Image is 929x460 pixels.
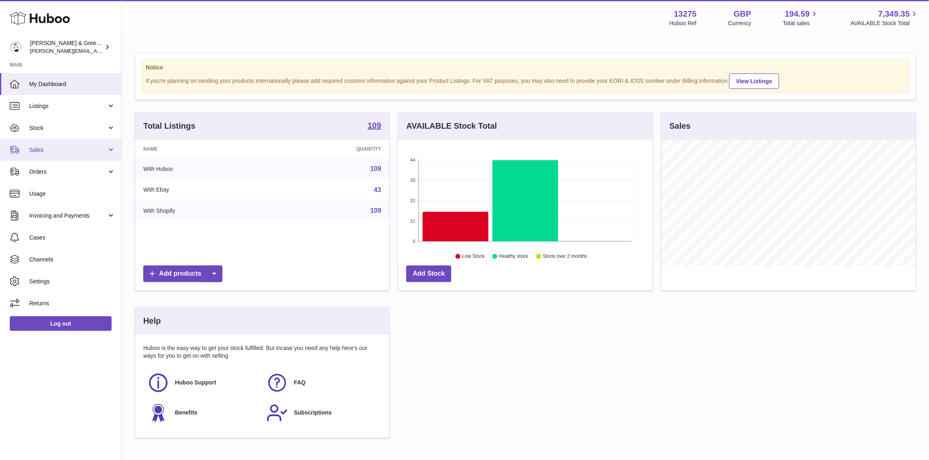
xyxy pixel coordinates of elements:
text: 22 [411,198,416,203]
span: Stock [29,124,107,132]
span: Invoicing and Payments [29,212,107,220]
a: 109 [368,121,381,131]
img: ellen@bluebadgecompany.co.uk [10,41,22,53]
strong: GBP [734,9,751,19]
text: 44 [411,158,416,162]
div: [PERSON_NAME] & Green Ltd [30,39,103,55]
td: With Huboo [135,158,272,179]
span: Listings [29,102,107,110]
a: 109 [371,207,382,214]
a: View Listings [729,73,779,89]
th: Name [135,140,272,158]
a: 194.59 Total sales [783,9,819,27]
h3: Total Listings [143,121,196,132]
text: Healthy stock [499,254,529,259]
h3: AVAILABLE Stock Total [406,121,497,132]
span: My Dashboard [29,80,115,88]
a: FAQ [266,372,377,394]
a: Add products [143,266,222,282]
text: 0 [413,239,416,244]
a: Add Stock [406,266,451,282]
span: Cases [29,234,115,242]
th: Quantity [272,140,390,158]
span: Orders [29,168,107,176]
span: Channels [29,256,115,263]
span: Sales [29,146,107,154]
text: 11 [411,218,416,223]
span: Subscriptions [294,409,332,417]
p: Huboo is the easy way to get your stock fulfilled. But incase you need any help here's our ways f... [143,344,381,360]
span: 194.59 [785,9,810,19]
span: Usage [29,190,115,198]
span: Huboo Support [175,379,216,387]
h3: Sales [670,121,691,132]
a: Benefits [147,402,258,424]
span: Returns [29,300,115,307]
div: If you're planning on sending your products internationally please add required customs informati... [146,72,905,89]
a: 7,349.35 AVAILABLE Stock Total [851,9,919,27]
text: 33 [411,178,416,183]
a: Log out [10,316,112,331]
text: Stock over 2 months [543,254,587,259]
span: [PERSON_NAME][EMAIL_ADDRESS][DOMAIN_NAME] [30,48,163,54]
span: Total sales [783,19,819,27]
span: AVAILABLE Stock Total [851,19,919,27]
a: Huboo Support [147,372,258,394]
span: Settings [29,278,115,285]
strong: Notice [146,64,905,71]
span: 7,349.35 [878,9,910,19]
strong: 13275 [674,9,697,19]
div: Currency [729,19,752,27]
strong: 109 [368,121,381,130]
td: With Shopify [135,200,272,221]
td: With Ebay [135,179,272,201]
span: FAQ [294,379,306,387]
a: 43 [374,186,382,193]
text: Low Stock [462,254,485,259]
span: Benefits [175,409,197,417]
div: Huboo Ref [670,19,697,27]
h3: Help [143,315,161,326]
a: 109 [371,165,382,172]
a: Subscriptions [266,402,377,424]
